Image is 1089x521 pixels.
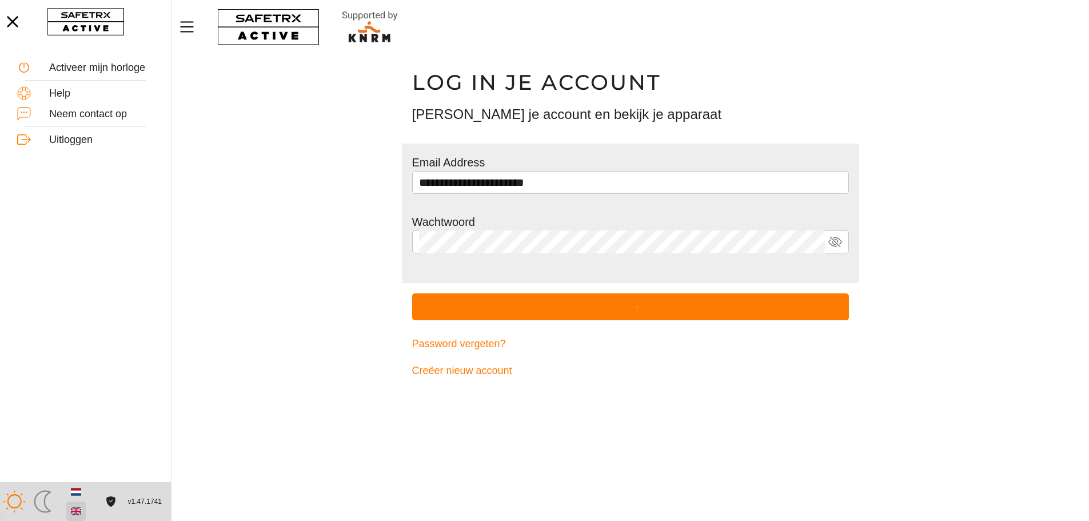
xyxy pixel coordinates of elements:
[49,108,154,121] div: Neem contact op
[412,69,849,96] h1: Log in je account
[412,216,475,228] label: Wachtwoord
[17,107,31,121] img: ContactUs.svg
[177,15,206,39] button: Menu
[412,357,849,384] a: Creëer nieuw account
[103,496,118,506] a: Licentieovereenkomst
[121,492,169,511] button: v1.47.1741
[412,105,849,124] h3: [PERSON_NAME] je account en bekijk je apparaat
[412,335,506,353] span: Password vergeten?
[71,487,81,497] img: nl.svg
[66,482,86,502] button: Dutch
[17,86,31,100] img: Help.svg
[128,496,162,508] span: v1.47.1741
[31,490,54,513] img: ModeDark.svg
[412,362,512,380] span: Creëer nieuw account
[412,156,485,169] label: Email Address
[49,134,154,146] div: Uitloggen
[49,88,154,100] div: Help
[71,506,81,516] img: en.svg
[3,490,26,513] img: ModeLight.svg
[66,502,86,521] button: English
[329,9,411,46] img: RescueLogo.svg
[49,62,154,74] div: Activeer mijn horloge
[412,331,849,357] a: Password vergeten?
